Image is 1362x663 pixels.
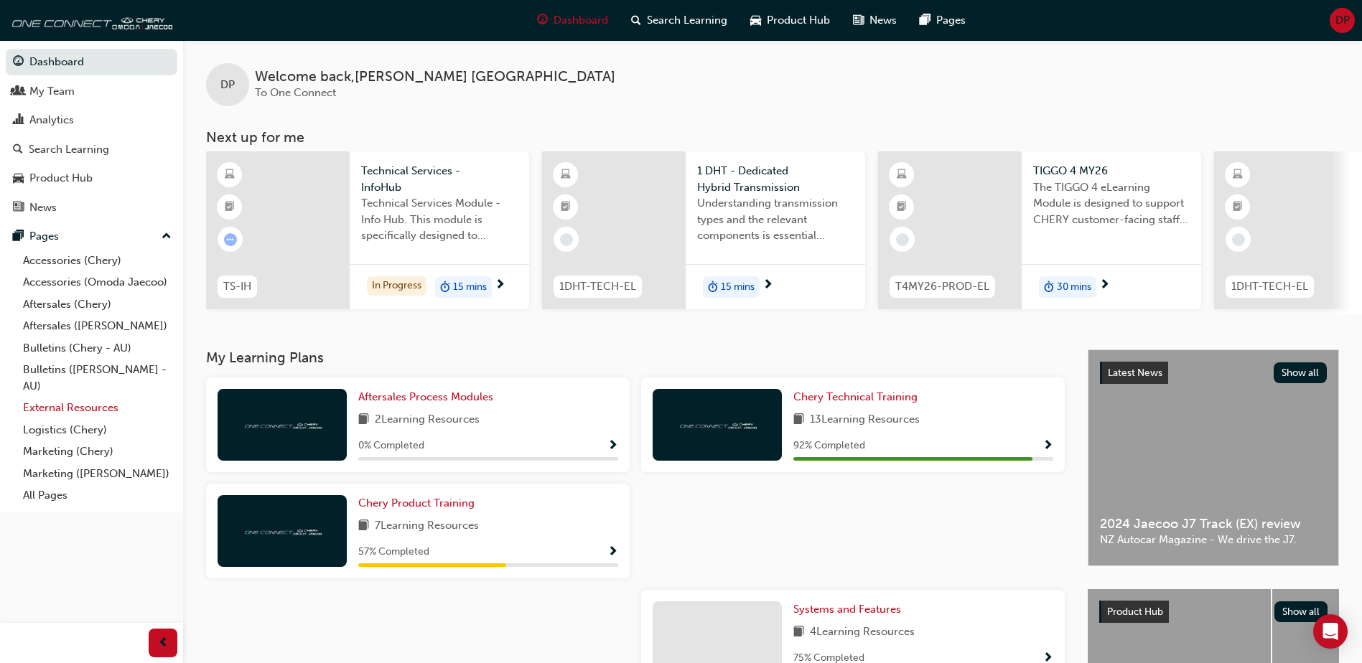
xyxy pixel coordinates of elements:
[1233,198,1243,217] span: booktick-icon
[750,11,761,29] span: car-icon
[1274,601,1328,622] button: Show all
[223,278,251,295] span: TS-IH
[542,151,865,309] a: 1DHT-TECH-EL1 DHT - Dedicated Hybrid TransmissionUnderstanding transmission types and the relevan...
[1100,362,1327,385] a: Latest NewsShow all
[793,438,865,454] span: 92 % Completed
[13,56,24,69] span: guage-icon
[6,223,177,250] button: Pages
[13,202,24,215] span: news-icon
[810,624,915,641] span: 4 Learning Resources
[1330,8,1355,33] button: DP
[895,278,989,295] span: T4MY26-PROD-EL
[29,112,74,128] div: Analytics
[358,497,475,509] span: Chery Product Training
[526,6,620,35] a: guage-iconDashboard
[631,11,641,29] span: search-icon
[762,279,773,292] span: next-icon
[206,349,1065,366] h3: My Learning Plans
[440,278,450,296] span: duration-icon
[13,144,23,156] span: search-icon
[559,278,636,295] span: 1DHT-TECH-EL
[255,86,336,99] span: To One Connect
[1108,367,1162,379] span: Latest News
[1033,179,1190,228] span: The TIGGO 4 eLearning Module is designed to support CHERY customer-facing staff with the product ...
[1043,437,1053,455] button: Show Progress
[13,172,24,185] span: car-icon
[453,279,487,296] span: 15 mins
[896,233,909,246] span: learningRecordVerb_NONE-icon
[739,6,841,35] a: car-iconProduct Hub
[767,12,830,29] span: Product Hub
[29,228,59,245] div: Pages
[224,233,237,246] span: learningRecordVerb_ATTEMPT-icon
[17,463,177,485] a: Marketing ([PERSON_NAME])
[607,440,618,453] span: Show Progress
[607,546,618,559] span: Show Progress
[1231,278,1308,295] span: 1DHT-TECH-EL
[841,6,908,35] a: news-iconNews
[358,544,429,560] span: 57 % Completed
[908,6,977,35] a: pages-iconPages
[220,77,235,93] span: DP
[29,83,75,100] div: My Team
[6,107,177,133] a: Analytics
[607,437,618,455] button: Show Progress
[17,484,177,507] a: All Pages
[1044,278,1054,296] span: duration-icon
[1232,233,1245,246] span: learningRecordVerb_NONE-icon
[7,6,172,34] img: oneconnect
[6,194,177,221] a: News
[1099,279,1110,292] span: next-icon
[1088,349,1339,566] a: Latest NewsShow all2024 Jaecoo J7 Track (EX) reviewNZ Autocar Magazine - We drive the J7.
[17,441,177,463] a: Marketing (Chery)
[1033,163,1190,179] span: TIGGO 4 MY26
[793,390,918,403] span: Chery Technical Training
[561,198,571,217] span: booktick-icon
[13,230,24,243] span: pages-icon
[17,359,177,397] a: Bulletins ([PERSON_NAME] - AU)
[29,141,109,158] div: Search Learning
[243,418,322,431] img: oneconnect
[810,411,920,429] span: 13 Learning Resources
[1233,166,1243,184] span: learningResourceType_ELEARNING-icon
[367,276,426,296] div: In Progress
[17,337,177,359] a: Bulletins (Chery - AU)
[1274,362,1328,383] button: Show all
[495,279,505,292] span: next-icon
[537,11,548,29] span: guage-icon
[158,634,169,652] span: prev-icon
[560,233,573,246] span: learningRecordVerb_NONE-icon
[793,624,804,641] span: book-icon
[1043,440,1053,453] span: Show Progress
[358,495,480,512] a: Chery Product Training
[375,517,479,535] span: 7 Learning Resources
[358,517,369,535] span: book-icon
[647,12,727,29] span: Search Learning
[17,250,177,272] a: Accessories (Chery)
[6,165,177,192] a: Product Hub
[1100,532,1327,548] span: NZ Autocar Magazine - We drive the J7.
[17,315,177,337] a: Aftersales ([PERSON_NAME])
[6,136,177,163] a: Search Learning
[243,524,322,537] img: oneconnect
[708,278,718,296] span: duration-icon
[853,11,864,29] span: news-icon
[793,411,804,429] span: book-icon
[358,411,369,429] span: book-icon
[793,603,901,616] span: Systems and Features
[375,411,480,429] span: 2 Learning Resources
[29,170,93,187] div: Product Hub
[13,114,24,127] span: chart-icon
[17,293,177,316] a: Aftersales (Chery)
[1107,606,1163,618] span: Product Hub
[793,601,907,618] a: Systems and Features
[561,166,571,184] span: learningResourceType_ELEARNING-icon
[920,11,930,29] span: pages-icon
[225,198,235,217] span: booktick-icon
[878,151,1201,309] a: T4MY26-PROD-ELTIGGO 4 MY26The TIGGO 4 eLearning Module is designed to support CHERY customer-faci...
[897,198,907,217] span: booktick-icon
[1057,279,1091,296] span: 30 mins
[793,389,923,405] a: Chery Technical Training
